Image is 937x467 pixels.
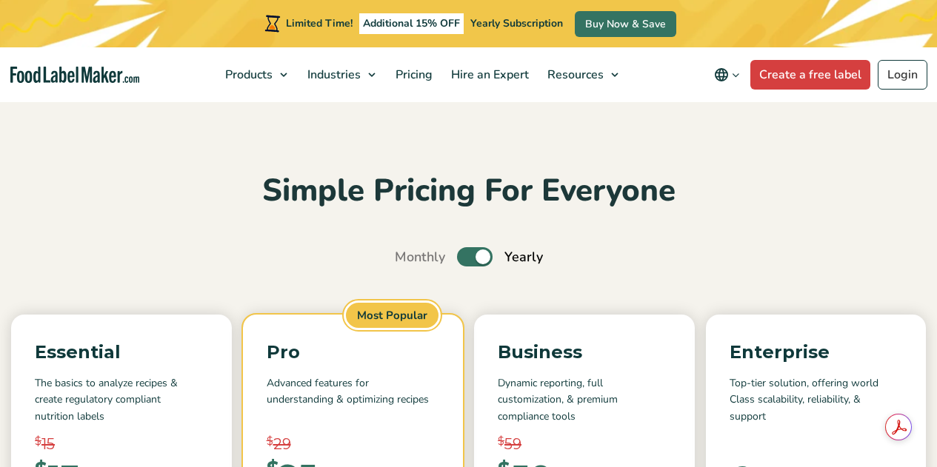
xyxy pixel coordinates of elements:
[286,16,353,30] span: Limited Time!
[303,67,362,83] span: Industries
[387,47,439,102] a: Pricing
[878,60,927,90] a: Login
[35,338,208,366] p: Essential
[216,47,295,102] a: Products
[538,47,626,102] a: Resources
[267,375,440,425] p: Advanced features for understanding & optimizing recipes
[35,375,208,425] p: The basics to analyze recipes & create regulatory compliant nutrition labels
[504,247,543,267] span: Yearly
[267,433,273,450] span: $
[704,60,750,90] button: Change language
[11,171,926,212] h2: Simple Pricing For Everyone
[299,47,383,102] a: Industries
[498,433,504,450] span: $
[221,67,274,83] span: Products
[10,67,139,84] a: Food Label Maker homepage
[470,16,563,30] span: Yearly Subscription
[359,13,464,34] span: Additional 15% OFF
[457,247,493,266] label: Toggle
[273,433,291,455] span: 29
[730,338,903,366] p: Enterprise
[498,338,671,366] p: Business
[391,67,434,83] span: Pricing
[750,60,870,90] a: Create a free label
[395,247,445,267] span: Monthly
[35,433,41,450] span: $
[267,338,440,366] p: Pro
[447,67,530,83] span: Hire an Expert
[504,433,521,455] span: 59
[730,375,903,425] p: Top-tier solution, offering world Class scalability, reliability, & support
[442,47,535,102] a: Hire an Expert
[344,300,441,331] span: Most Popular
[543,67,605,83] span: Resources
[575,11,676,37] a: Buy Now & Save
[498,375,671,425] p: Dynamic reporting, full customization, & premium compliance tools
[41,433,55,455] span: 15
